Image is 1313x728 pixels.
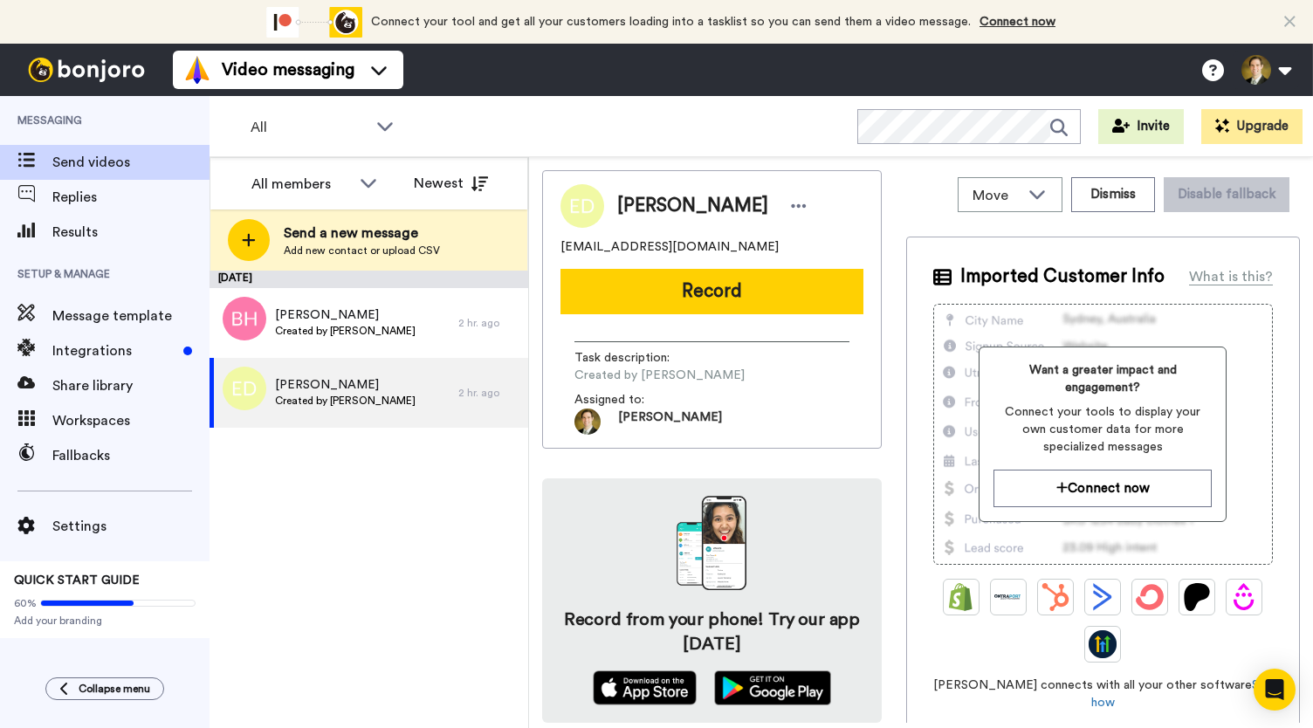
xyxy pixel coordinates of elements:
[251,174,351,195] div: All members
[714,670,832,705] img: playstore
[223,367,266,410] img: ed.png
[677,496,746,590] img: download
[371,16,971,28] span: Connect your tool and get all your customers loading into a tasklist so you can send them a video...
[1164,177,1289,212] button: Disable fallback
[1136,583,1164,611] img: ConvertKit
[52,187,210,208] span: Replies
[21,58,152,82] img: bj-logo-header-white.svg
[1201,109,1303,144] button: Upgrade
[947,583,975,611] img: Shopify
[52,445,210,466] span: Fallbacks
[1041,583,1069,611] img: Hubspot
[251,117,368,138] span: All
[45,677,164,700] button: Collapse menu
[593,670,697,705] img: appstore
[993,361,1212,396] span: Want a greater impact and engagement?
[993,403,1212,456] span: Connect your tools to display your own customer data for more specialized messages
[574,349,697,367] span: Task description :
[1189,266,1273,287] div: What is this?
[574,391,697,409] span: Assigned to:
[1254,669,1296,711] div: Open Intercom Messenger
[52,375,210,396] span: Share library
[933,676,1273,711] span: [PERSON_NAME] connects with all your other software
[617,193,768,219] span: [PERSON_NAME]
[14,614,196,628] span: Add your branding
[993,470,1212,507] button: Connect now
[960,264,1165,290] span: Imported Customer Info
[284,244,440,258] span: Add new contact or upload CSV
[275,376,416,394] span: [PERSON_NAME]
[223,297,266,340] img: avatar
[52,340,176,361] span: Integrations
[560,269,863,314] button: Record
[14,596,37,610] span: 60%
[401,166,501,201] button: Newest
[1089,630,1117,658] img: GoHighLevel
[574,367,745,384] span: Created by [PERSON_NAME]
[560,238,779,256] span: [EMAIL_ADDRESS][DOMAIN_NAME]
[1071,177,1155,212] button: Dismiss
[52,152,210,173] span: Send videos
[210,271,528,288] div: [DATE]
[1183,583,1211,611] img: Patreon
[52,516,210,537] span: Settings
[973,185,1020,206] span: Move
[458,316,519,330] div: 2 hr. ago
[52,410,210,431] span: Workspaces
[994,583,1022,611] img: Ontraport
[275,306,416,324] span: [PERSON_NAME]
[1089,583,1117,611] img: ActiveCampaign
[14,574,140,587] span: QUICK START GUIDE
[980,16,1055,28] a: Connect now
[560,608,864,656] h4: Record from your phone! Try our app [DATE]
[79,682,150,696] span: Collapse menu
[222,58,354,82] span: Video messaging
[275,394,416,408] span: Created by [PERSON_NAME]
[52,306,210,326] span: Message template
[52,222,210,243] span: Results
[574,409,601,435] img: 0325f0c0-1588-4007-a822-bc10f457556d-1591847190.jpg
[266,7,362,38] div: animation
[1098,109,1184,144] button: Invite
[560,184,604,228] img: Image of Emily Demyan
[183,56,211,84] img: vm-color.svg
[284,223,440,244] span: Send a new message
[458,386,519,400] div: 2 hr. ago
[275,324,416,338] span: Created by [PERSON_NAME]
[1230,583,1258,611] img: Drip
[618,409,722,435] span: [PERSON_NAME]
